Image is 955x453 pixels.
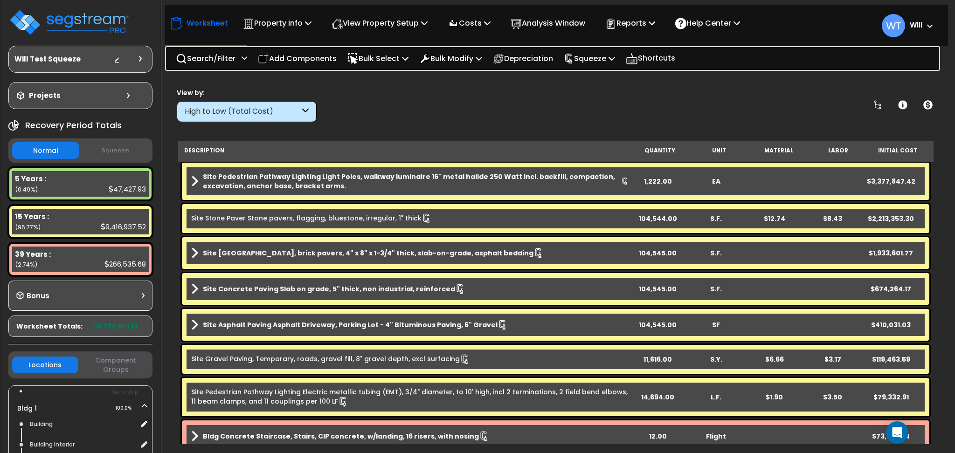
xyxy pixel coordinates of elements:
div: S.F. [687,284,745,294]
b: 39 Years : [15,249,51,259]
div: Building [28,419,137,430]
div: 1,222.00 [629,177,687,186]
p: Bulk Modify [419,52,482,65]
p: Worksheet [187,17,228,29]
div: $2,213,353.30 [862,214,920,223]
b: Site Concrete Paving Slab on grade, 5" thick, non industrial, reinforced [203,284,455,294]
b: Site Pedestrian Pathway Lighting Light Poles, walkway luminaire 16" metal halide 250 Watt incl. b... [203,172,621,191]
div: $674,264.17 [862,284,920,294]
div: 47,427.93 [109,184,146,194]
div: 104,545.00 [629,320,687,329]
b: Site Asphalt Paving Asphalt Driveway, Parking Lot - 4" Bituminous Paving, 6" Gravel [203,320,498,329]
b: 5 Years : [15,174,46,184]
div: $8.43 [803,214,862,223]
button: Squeeze [82,143,149,159]
p: Reports [605,17,655,29]
div: Depreciation [488,48,558,69]
small: Quantity [644,147,675,154]
b: Will [910,20,922,30]
h4: Recovery Period Totals [25,121,122,130]
div: $1.90 [745,392,803,402]
div: 104,545.00 [629,284,687,294]
span: 100.0% [115,403,140,414]
p: Property Info [243,17,311,29]
small: Labor [828,147,848,154]
div: Flight [687,432,745,441]
button: Normal [12,142,79,159]
a: Bldg 1 100.0% [17,404,37,413]
a: Assembly Title [191,247,629,260]
p: Analysis Window [511,17,585,29]
p: Squeeze [564,52,615,65]
div: EA [687,177,745,186]
div: L.F. [687,392,745,402]
div: 14,694.00 [629,392,687,402]
div: Open Intercom Messenger [886,421,908,444]
div: S.F. [687,248,745,258]
div: 9,416,937.52 [101,222,146,232]
p: Costs [448,17,491,29]
div: S.F. [687,214,745,223]
div: $12.74 [745,214,803,223]
small: 2.7390647221589846% [15,261,37,268]
div: $6.66 [745,355,803,364]
small: Material [764,147,793,154]
small: Description [184,147,224,154]
div: $73,658.24 [862,432,920,441]
div: 11,616.00 [629,355,687,364]
button: Component Groups [83,355,149,375]
span: WT [882,14,905,37]
div: 104,544.00 [629,214,687,223]
small: Initial Cost [878,147,917,154]
div: $3.50 [803,392,862,402]
p: View Property Setup [332,17,428,29]
a: Assembly Title [191,172,629,191]
a: Assembly Title [191,318,629,331]
div: $119,463.59 [862,355,920,364]
h3: Bonus [27,292,49,300]
div: Building Interior [28,439,137,450]
small: Unit [712,147,726,154]
p: Shortcuts [626,52,675,65]
div: 266,535.68 [104,259,146,269]
div: $410,031.03 [862,320,920,329]
div: 104,545.00 [629,248,687,258]
p: Search/Filter [176,52,235,65]
small: 96.77354023223953% [15,223,41,231]
a: Assembly Title [191,282,629,295]
b: Bldg Concrete Staircase, Stairs, CIP concrete, w/landing, 16 risers, with nosing [203,432,479,441]
div: 12.00 [629,432,687,441]
div: $3.17 [803,355,862,364]
div: Ownership [28,387,152,398]
div: Shortcuts [621,47,680,70]
a: Assembly Title [191,430,629,443]
a: Individual Item [191,213,432,224]
p: Depreciation [493,52,553,65]
div: View by: [177,88,317,97]
div: SF [687,320,745,329]
div: $1,933,601.77 [862,248,920,258]
div: Add Components [253,48,342,69]
div: High to Low (Total Cost) [185,106,300,117]
img: logo_pro_r.png [8,8,130,36]
a: Individual Item [191,387,629,407]
button: Locations [12,357,78,373]
div: S.Y. [687,355,745,364]
a: Individual Item [191,354,470,364]
div: $79,332.91 [862,392,920,402]
h3: Projects [29,91,61,100]
p: Add Components [258,52,337,65]
small: 0.4873950456014961% [15,185,38,193]
b: 15 Years : [15,212,49,221]
span: Worksheet Totals: [16,322,83,331]
p: Bulk Select [347,52,408,65]
b: 9,730,901.13 [93,322,138,331]
h3: Will Test Squeeze [14,55,81,64]
div: $3,377,847.42 [862,177,920,186]
p: Help Center [675,17,740,29]
b: Site [GEOGRAPHIC_DATA], brick pavers, 4" x 8" x 1-3/4" thick, slab-on-grade, asphalt bedding [203,248,533,258]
